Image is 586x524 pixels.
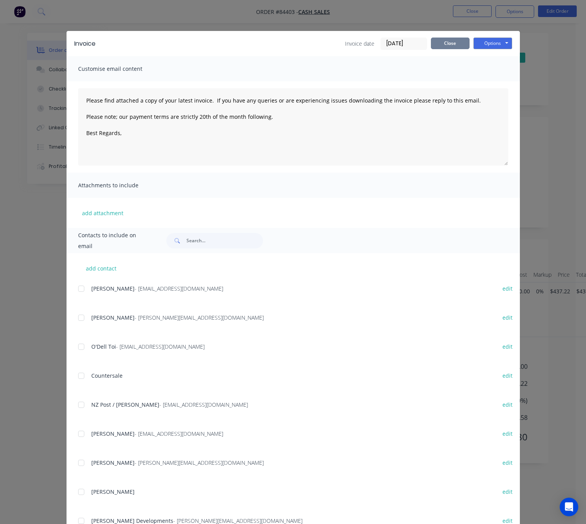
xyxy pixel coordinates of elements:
[91,430,135,437] span: [PERSON_NAME]
[498,312,517,323] button: edit
[560,498,578,516] div: Open Intercom Messenger
[498,399,517,410] button: edit
[135,430,223,437] span: - [EMAIL_ADDRESS][DOMAIN_NAME]
[498,370,517,381] button: edit
[135,285,223,292] span: - [EMAIL_ADDRESS][DOMAIN_NAME]
[91,488,135,495] span: [PERSON_NAME]
[498,341,517,352] button: edit
[116,343,205,350] span: - [EMAIL_ADDRESS][DOMAIN_NAME]
[135,314,264,321] span: - [PERSON_NAME][EMAIL_ADDRESS][DOMAIN_NAME]
[91,343,116,350] span: O'Dell Toi
[91,285,135,292] span: [PERSON_NAME]
[78,63,163,74] span: Customise email content
[186,233,263,248] input: Search...
[78,180,163,191] span: Attachments to include
[473,38,512,49] button: Options
[91,401,159,408] span: NZ Post / [PERSON_NAME]
[78,262,125,274] button: add contact
[431,38,470,49] button: Close
[78,88,508,166] textarea: Please find attached a copy of your latest invoice. If you have any queries or are experiencing i...
[135,459,264,466] span: - [PERSON_NAME][EMAIL_ADDRESS][DOMAIN_NAME]
[159,401,248,408] span: - [EMAIL_ADDRESS][DOMAIN_NAME]
[74,39,96,48] div: Invoice
[498,486,517,497] button: edit
[91,459,135,466] span: [PERSON_NAME]
[91,314,135,321] span: [PERSON_NAME]
[345,39,374,48] span: Invoice date
[78,230,147,252] span: Contacts to include on email
[78,207,127,219] button: add attachment
[498,283,517,294] button: edit
[498,428,517,439] button: edit
[91,372,123,379] span: Countersale
[498,457,517,468] button: edit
